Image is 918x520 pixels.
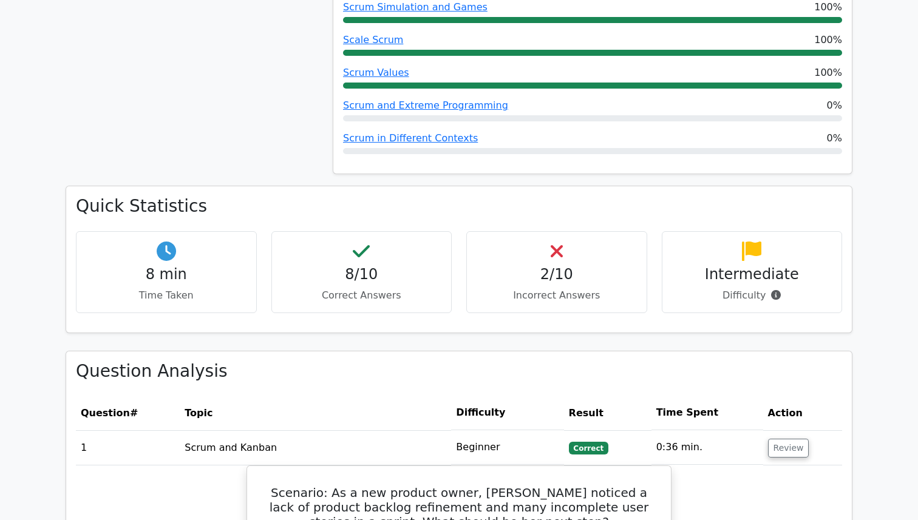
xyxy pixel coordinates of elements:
a: Scrum and Extreme Programming [343,100,508,111]
th: Result [564,396,651,430]
td: 1 [76,430,180,465]
span: 0% [827,131,842,146]
a: Scrum Simulation and Games [343,1,488,13]
th: Topic [180,396,451,430]
th: Time Spent [651,396,763,430]
span: 0% [827,98,842,113]
a: Scale Scrum [343,34,403,46]
p: Time Taken [86,288,246,303]
td: Scrum and Kanban [180,430,451,465]
a: Scrum Values [343,67,409,78]
a: Scrum in Different Contexts [343,132,478,144]
h4: 8/10 [282,266,442,283]
p: Incorrect Answers [477,288,637,303]
th: # [76,396,180,430]
th: Difficulty [451,396,563,430]
td: Beginner [451,430,563,465]
p: Correct Answers [282,288,442,303]
td: 0:36 min. [651,430,763,465]
span: 100% [814,66,842,80]
th: Action [763,396,842,430]
p: Difficulty [672,288,832,303]
h3: Quick Statistics [76,196,842,217]
button: Review [768,439,809,458]
h4: Intermediate [672,266,832,283]
h3: Question Analysis [76,361,842,382]
span: Question [81,407,130,419]
span: Correct [569,442,608,454]
h4: 2/10 [477,266,637,283]
span: 100% [814,33,842,47]
h4: 8 min [86,266,246,283]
